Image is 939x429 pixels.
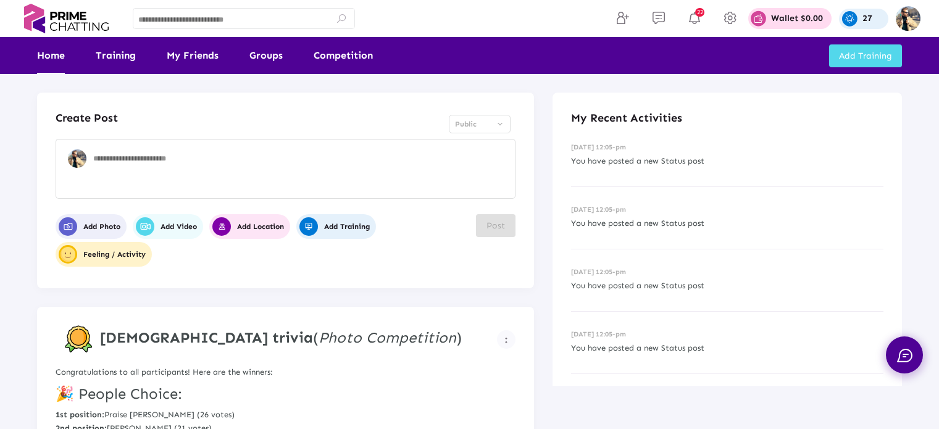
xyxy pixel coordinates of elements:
button: Add Location [209,214,290,239]
img: img [896,6,920,31]
button: Add Photo [56,214,127,239]
p: You have posted a new Status post [571,341,883,355]
img: more [505,337,507,343]
i: Photo Competition [319,328,456,346]
strong: [DEMOGRAPHIC_DATA] trivia [100,328,313,346]
span: Feeling / Activity [59,245,146,264]
p: You have posted a new Status post [571,279,883,293]
a: Home [37,37,65,74]
img: logo [19,4,114,33]
h4: 🎉 People Choice: [56,385,515,403]
span: Public [455,120,477,128]
img: competition-badge.svg [65,325,93,353]
span: Add Training [839,51,892,61]
a: Groups [249,37,283,74]
p: You have posted a new Status post [571,154,883,168]
p: 27 [862,14,872,23]
button: Add Video [133,214,203,239]
h4: ( ) [100,329,462,347]
span: Add Video [136,217,197,236]
span: Add Location [212,217,284,236]
h6: [DATE] 12:05-pm [571,330,883,338]
h4: Create Post [56,111,118,125]
button: Post [476,214,515,237]
h6: [DATE] 12:05-pm [571,143,883,151]
img: chat.svg [897,349,912,362]
p: Congratulations to all participants! Here are the winners: [56,365,515,379]
img: user-profile [68,149,86,168]
button: user-profileFeeling / Activity [56,242,152,267]
strong: 1st position: [56,410,104,419]
span: Post [486,220,505,231]
img: user-profile [61,247,75,262]
button: Add Training [829,44,902,67]
h6: [DATE] 12:05-pm [571,268,883,276]
span: Add Training [299,217,370,236]
span: Add Photo [59,217,120,236]
a: Training [96,37,136,74]
a: My Friends [167,37,219,74]
li: Praise [PERSON_NAME] (26 votes) [56,408,515,422]
button: Example icon-button with a menu [497,330,515,349]
a: Competition [314,37,373,74]
h4: My Recent Activities [571,111,883,125]
span: 22 [695,8,704,17]
p: Wallet $0.00 [771,14,823,23]
button: Add Training [296,214,376,239]
p: You have posted a new Status post [571,217,883,230]
mat-select: Select Privacy [449,115,511,133]
h6: [DATE] 12:05-pm [571,206,883,214]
